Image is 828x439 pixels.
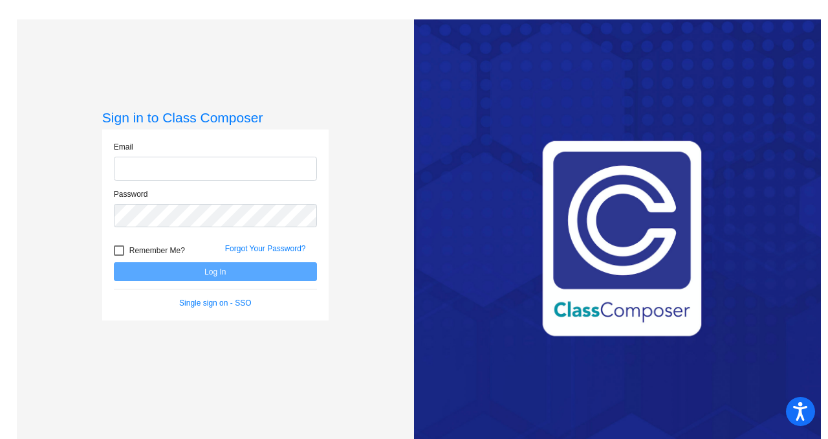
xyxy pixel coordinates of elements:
a: Single sign on - SSO [179,298,251,308]
label: Email [114,141,133,153]
span: Remember Me? [129,243,185,258]
label: Password [114,188,148,200]
h3: Sign in to Class Composer [102,109,329,126]
button: Log In [114,262,317,281]
a: Forgot Your Password? [225,244,306,253]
